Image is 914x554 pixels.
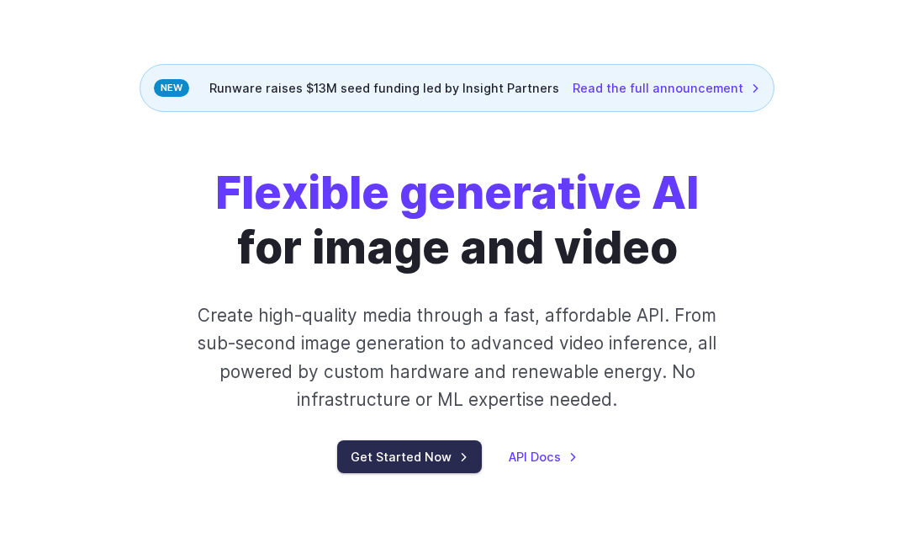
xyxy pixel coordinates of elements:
strong: Flexible generative AI [215,165,699,220]
h1: for image and video [215,166,699,274]
a: Read the full announcement [573,78,760,98]
a: API Docs [509,447,578,466]
a: Get Started Now [337,440,482,473]
p: Create high-quality media through a fast, affordable API. From sub-second image generation to adv... [177,301,737,413]
div: Runware raises $13M seed funding led by Insight Partners [140,64,774,112]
